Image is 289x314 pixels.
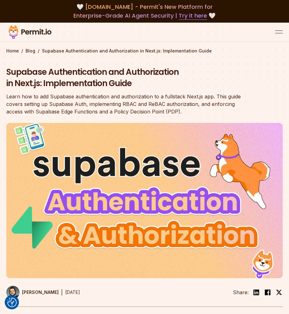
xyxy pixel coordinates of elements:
img: linkedin [252,289,260,296]
img: Permit logo [6,24,54,40]
time: [DATE] [65,289,80,295]
a: Home [6,48,19,54]
a: [PERSON_NAME] [6,286,59,299]
a: Try it here [179,12,207,20]
div: / / [6,48,283,54]
div: | [61,289,63,296]
h1: Supabase Authentication and Authorization in Next.js: Implementation Guide [6,67,248,89]
span: [DOMAIN_NAME] - Permit's New Platform for Enterprise-Grade AI Agent Security | [73,3,213,19]
div: Learn how to add Supabase authentication and authorization to a fullstack Next.js app. This guide... [6,93,248,115]
img: Revisit consent button [7,298,17,307]
img: Supabase Authentication and Authorization in Next.js: Implementation Guide [6,123,283,278]
button: Consent Preferences [7,298,17,307]
img: twitter [276,289,282,295]
a: Blog [26,48,35,54]
img: facebook [264,289,271,296]
p: [PERSON_NAME] [22,289,59,295]
img: Gabriel L. Manor [6,286,20,299]
li: Share: [233,289,249,296]
div: 🤍 🤍 [6,3,283,20]
button: open menu [275,28,283,36]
